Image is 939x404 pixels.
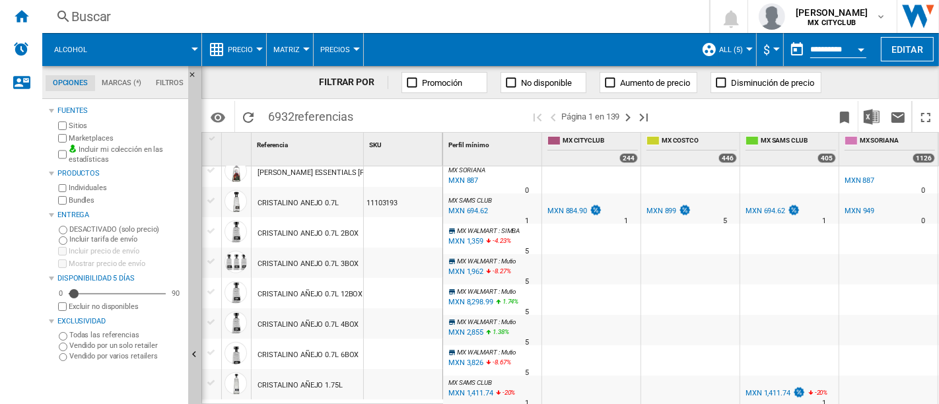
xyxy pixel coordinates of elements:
div: MXN 694.62 [746,207,785,215]
div: 0 [55,288,66,298]
div: Sort None [446,133,541,153]
button: >Página anterior [545,101,561,132]
div: Fuentes [57,106,183,116]
button: ALL (5) [719,33,749,66]
label: Marketplaces [69,133,183,143]
div: CRISTALINO ANEJO 0.7L 3BOX [258,249,359,279]
div: CRISTALINO ANEJO 0.7L 2BOX [258,219,359,249]
input: Vendido por un solo retailer [59,343,67,351]
div: CRISTALINO AÑEJO 1.75L [258,370,343,401]
md-slider: Disponibilidad [69,287,166,300]
span: -20 [503,389,511,396]
label: DESACTIVADO (solo precio) [69,224,183,234]
button: Maximizar [913,101,939,132]
div: CRISTALINO AÑEJO 0.7L 6BOX [258,340,359,370]
label: Sitios [69,121,183,131]
button: md-calendar [784,36,810,63]
label: Vendido por un solo retailer [69,341,183,351]
div: Tiempo de entrega : 5 días [525,306,529,319]
div: Tiempo de entrega : 0 día [525,184,529,197]
div: Entrega [57,210,183,220]
div: Tiempo de entrega : 0 día [921,215,925,228]
div: Sort None [254,133,363,153]
div: 1126 offers sold by MX SORIANA [913,153,935,163]
div: Tiempo de entrega : 1 día [822,215,826,228]
div: Última actualización : lunes, 1 de septiembre de 2025 12:54 [446,356,483,370]
button: Recargar [235,101,261,132]
div: Tiempo de entrega : 5 días [525,245,529,258]
button: Precio [228,33,260,66]
div: ALL (5) [701,33,749,66]
div: Tiempo de entrega : 0 día [921,184,925,197]
span: Precio [228,46,253,54]
div: Tiempo de entrega : 1 día [525,215,529,228]
span: MX SAMS CLUB [448,197,492,204]
img: excel-24x24.png [864,109,880,125]
div: CRISTALINO ANEJO 0.7L [258,188,339,219]
span: MX SORIANA [448,166,485,174]
img: promotionV3.png [787,205,800,216]
span: : Mutio [499,288,516,295]
span: Página 1 en 139 [561,101,620,132]
img: promotionV3.png [678,205,691,216]
span: ALL (5) [719,46,743,54]
div: FILTRAR POR [319,76,388,89]
input: Mostrar precio de envío [58,259,67,268]
div: MXN 694.62 [744,205,800,218]
input: Bundles [58,196,67,205]
md-tab-item: Marcas (*) [95,75,149,91]
input: Incluir tarifa de envío [59,236,67,245]
input: DESACTIVADO (solo precio) [59,226,67,234]
div: 244 offers sold by MX CITYCLUB [619,153,638,163]
i: % [491,326,499,342]
span: -8.67 [493,358,506,366]
div: Perfil mínimo Sort None [446,133,541,153]
label: Todas las referencias [69,330,183,340]
button: Última página [636,101,652,132]
span: MX WALMART [457,227,497,234]
span: SKU [369,141,382,149]
span: MX SAMS CLUB [448,379,492,386]
div: Última actualización : lunes, 1 de septiembre de 2025 12:58 [446,296,493,309]
div: Alcohol [49,33,195,66]
span: No disponible [521,78,572,88]
button: Opciones [205,105,231,129]
img: promotionV3.png [792,387,806,398]
i: % [501,296,509,312]
span: 1.38 [493,328,504,335]
input: Individuales [58,184,67,193]
i: % [814,387,821,403]
label: Bundles [69,195,183,205]
label: Vendido por varios retailers [69,351,183,361]
input: Marketplaces [58,134,67,143]
div: Precio [209,33,260,66]
i: % [491,235,499,251]
span: [PERSON_NAME] [796,6,868,19]
input: Incluir precio de envío [58,247,67,255]
img: promotionV3.png [589,205,602,216]
span: referencias [295,110,353,123]
button: Alcohol [54,33,100,66]
div: Referencia Sort None [254,133,363,153]
div: Última actualización : lunes, 1 de septiembre de 2025 12:54 [446,326,483,339]
span: -4.23 [493,237,506,244]
button: Editar [881,37,934,61]
div: 11103193 [364,187,442,217]
div: MXN 1,411.74 [744,387,806,400]
button: Open calendar [849,36,873,59]
span: Perfil mínimo [448,141,489,149]
div: MX COSTCO 446 offers sold by MX COSTCO [644,133,740,166]
label: Incluir mi colección en las estadísticas [69,145,183,165]
button: Descargar en Excel [858,101,885,132]
div: 405 offers sold by MX SAMS CLUB [817,153,836,163]
span: Referencia [257,141,288,149]
button: Aumento de precio [600,72,697,93]
input: Incluir mi colección en las estadísticas [58,147,67,163]
span: -8.27 [493,267,506,275]
span: MX SAMS CLUB [761,136,836,147]
span: MX CITYCLUB [563,136,638,147]
md-tab-item: Opciones [46,75,95,91]
input: Mostrar precio de envío [58,302,67,311]
span: 6932 [261,101,360,129]
label: Individuales [69,183,183,193]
